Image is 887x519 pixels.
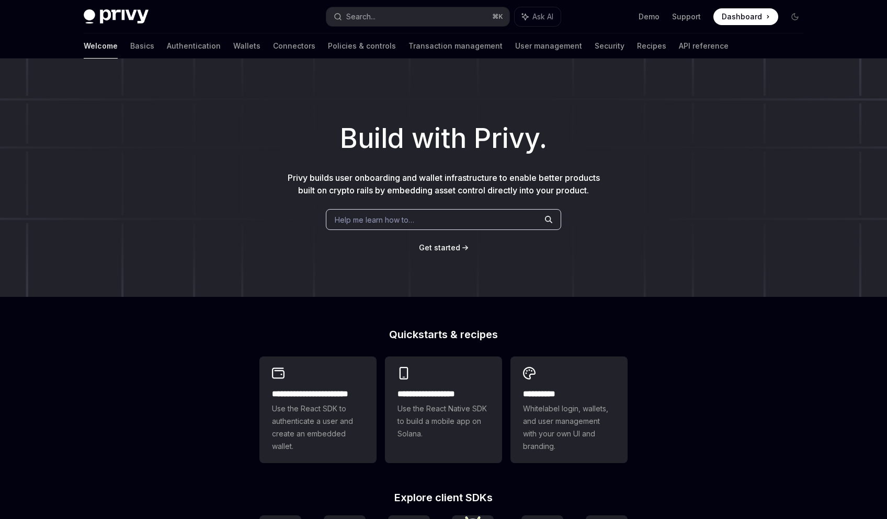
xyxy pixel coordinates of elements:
a: Connectors [273,33,315,59]
a: Transaction management [408,33,503,59]
img: dark logo [84,9,149,24]
h2: Quickstarts & recipes [259,329,628,340]
a: **** *****Whitelabel login, wallets, and user management with your own UI and branding. [510,356,628,463]
div: Search... [346,10,376,23]
a: Wallets [233,33,260,59]
h2: Explore client SDKs [259,492,628,503]
a: Support [672,11,701,22]
a: Get started [419,243,460,253]
span: ⌘ K [492,13,503,21]
a: Demo [639,11,659,22]
span: Whitelabel login, wallets, and user management with your own UI and branding. [523,402,615,453]
a: Policies & controls [328,33,396,59]
button: Toggle dark mode [787,8,803,25]
span: Ask AI [532,11,553,22]
button: Search...⌘K [326,7,509,26]
a: Dashboard [713,8,778,25]
span: Use the React SDK to authenticate a user and create an embedded wallet. [272,402,364,453]
a: Authentication [167,33,221,59]
a: API reference [679,33,729,59]
a: Security [595,33,624,59]
h1: Build with Privy. [17,118,870,159]
span: Help me learn how to… [335,214,414,225]
span: Use the React Native SDK to build a mobile app on Solana. [397,402,490,440]
button: Ask AI [515,7,561,26]
a: **** **** **** ***Use the React Native SDK to build a mobile app on Solana. [385,356,502,463]
span: Privy builds user onboarding and wallet infrastructure to enable better products built on crypto ... [288,172,600,195]
a: Basics [130,33,154,59]
a: Welcome [84,33,118,59]
a: User management [515,33,582,59]
a: Recipes [637,33,666,59]
span: Get started [419,243,460,252]
span: Dashboard [722,11,762,22]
